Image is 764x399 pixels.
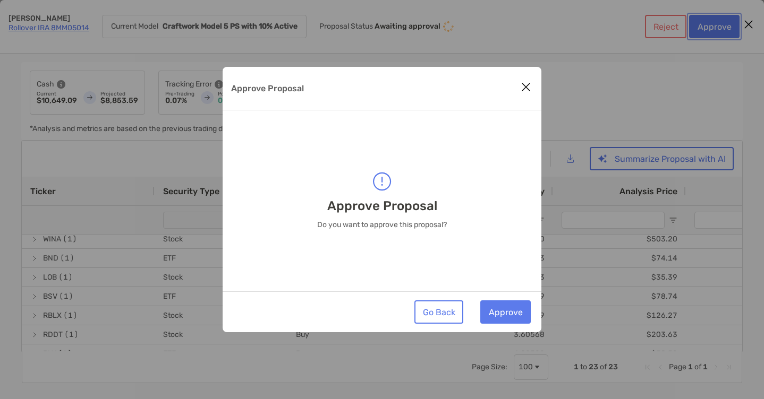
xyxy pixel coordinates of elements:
div: Approve Proposal [223,67,541,332]
button: Close modal [518,80,534,96]
button: Approve [480,300,531,324]
button: Go Back [414,300,463,324]
p: Approve Proposal [231,82,304,95]
p: Approve Proposal [327,199,437,213]
p: Do you want to approve this proposal? [317,221,447,229]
